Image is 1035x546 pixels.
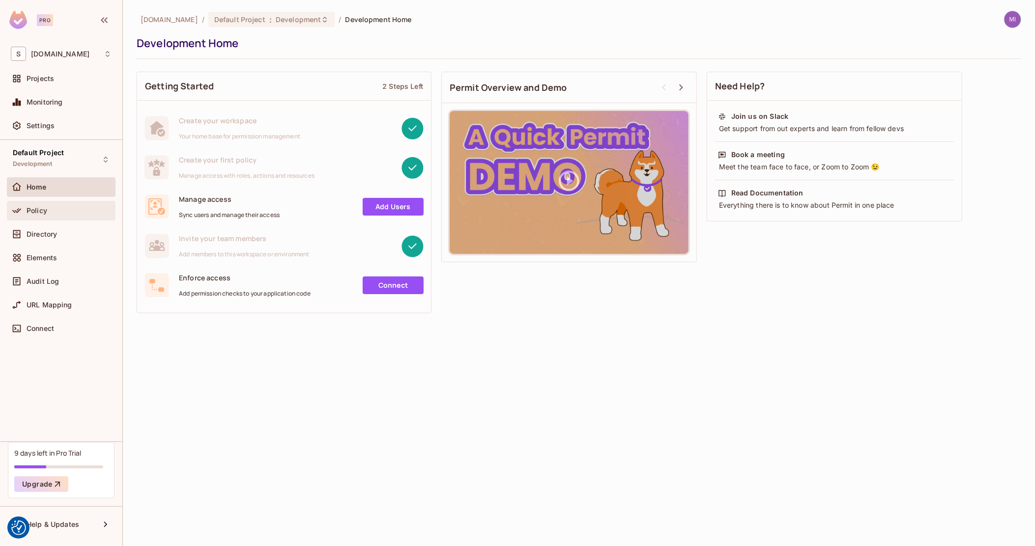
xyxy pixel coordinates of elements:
div: Book a meeting [731,150,785,160]
span: Help & Updates [27,520,79,528]
span: Manage access with roles, actions and resources [179,172,315,180]
span: Home [27,183,47,191]
span: Default Project [13,149,64,157]
span: Monitoring [27,98,63,106]
span: Create your workspace [179,116,300,125]
span: Need Help? [715,80,765,92]
div: Pro [37,14,53,26]
span: Development [276,15,321,24]
img: SReyMgAAAABJRU5ErkJggg== [9,11,27,29]
span: Development [13,160,53,168]
span: Enforce access [179,273,311,282]
span: Settings [27,122,55,130]
div: Development Home [137,36,1016,51]
span: the active workspace [141,15,198,24]
span: Connect [27,325,54,332]
span: Invite your team members [179,234,310,243]
span: Manage access [179,194,280,204]
span: Projects [27,75,54,82]
div: Everything there is to know about Permit in one place [718,200,951,210]
span: Getting Started [145,80,214,92]
span: Add permission checks to your application code [179,290,311,298]
button: Consent Preferences [11,520,26,535]
span: S [11,47,26,61]
span: URL Mapping [27,301,72,309]
li: / [339,15,341,24]
a: Connect [363,276,424,294]
span: Audit Log [27,277,59,285]
div: Read Documentation [731,188,804,198]
div: Meet the team face to face, or Zoom to Zoom 😉 [718,162,951,172]
li: / [202,15,204,24]
img: michal.wojcik@testshipping.com [1005,11,1021,27]
span: Workspace: sea.live [31,50,89,58]
span: Default Project [214,15,265,24]
span: Directory [27,230,57,238]
img: Revisit consent button [11,520,26,535]
span: Development Home [345,15,412,24]
div: 2 Steps Left [382,82,423,91]
div: Get support from out experts and learn from fellow devs [718,124,951,134]
button: Upgrade [14,476,68,492]
span: : [269,16,272,24]
span: Permit Overview and Demo [450,82,567,94]
div: Join us on Slack [731,111,788,121]
span: Add members to this workspace or environment [179,250,310,258]
span: Elements [27,254,57,262]
a: Add Users [363,198,424,216]
div: 9 days left in Pro Trial [14,448,81,458]
span: Create your first policy [179,155,315,164]
span: Policy [27,207,47,215]
span: Your home base for permission management [179,133,300,140]
span: Sync users and manage their access [179,211,280,219]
